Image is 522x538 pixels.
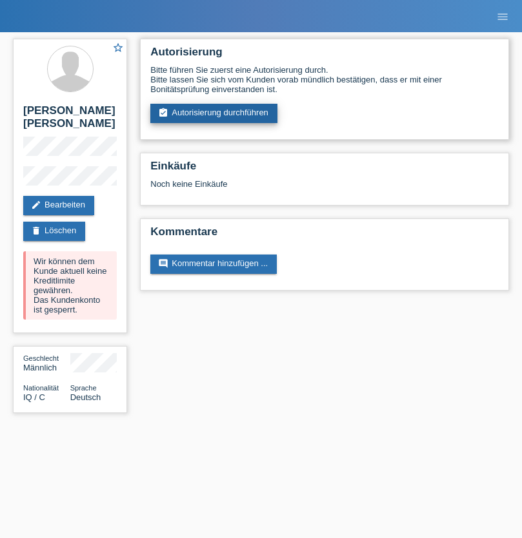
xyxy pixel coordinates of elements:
[158,108,168,118] i: assignment_turned_in
[150,65,499,94] div: Bitte führen Sie zuerst eine Autorisierung durch. Bitte lassen Sie sich vom Kunden vorab mündlich...
[490,12,516,20] a: menu
[23,384,59,392] span: Nationalität
[23,251,117,320] div: Wir können dem Kunde aktuell keine Kreditlimite gewähren. Das Kundenkonto ist gesperrt.
[70,392,101,402] span: Deutsch
[150,160,499,179] h2: Einkäufe
[23,354,59,362] span: Geschlecht
[31,200,41,210] i: edit
[112,42,124,53] i: star_border
[23,353,70,372] div: Männlich
[150,46,499,65] h2: Autorisierung
[23,392,45,402] span: Irak / C / 01.07.1988
[112,42,124,55] a: star_border
[23,104,117,137] h2: [PERSON_NAME] [PERSON_NAME]
[496,10,509,23] i: menu
[23,222,85,241] a: deleteLöschen
[158,258,168,269] i: comment
[150,104,277,123] a: assignment_turned_inAutorisierung durchführen
[70,384,97,392] span: Sprache
[150,179,499,198] div: Noch keine Einkäufe
[150,255,277,274] a: commentKommentar hinzufügen ...
[150,226,499,245] h2: Kommentare
[23,196,94,215] a: editBearbeiten
[31,226,41,236] i: delete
